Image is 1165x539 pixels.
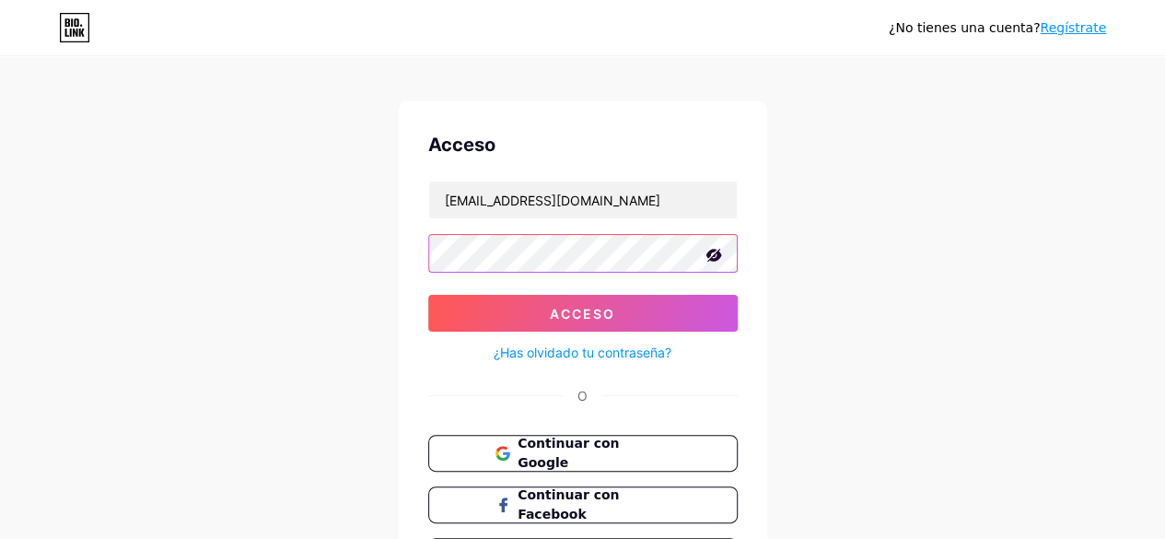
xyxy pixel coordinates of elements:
a: Regístrate [1040,20,1106,35]
button: Acceso [428,295,738,332]
button: Continuar con Google [428,435,738,472]
font: O [577,388,588,404]
font: Continuar con Google [518,436,619,470]
input: Nombre de usuario [429,182,737,218]
font: Continuar con Facebook [518,487,619,521]
font: Acceso [428,134,495,156]
font: ¿Has olvidado tu contraseña? [494,345,671,360]
font: Acceso [550,306,615,322]
font: ¿No tienes una cuenta? [889,20,1040,35]
a: ¿Has olvidado tu contraseña? [494,343,671,362]
button: Continuar con Facebook [428,486,738,523]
